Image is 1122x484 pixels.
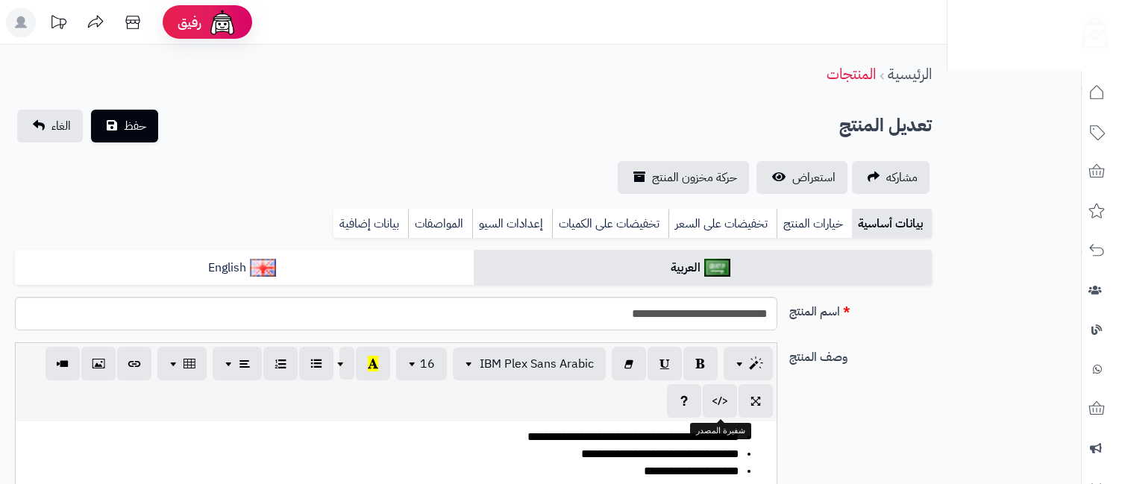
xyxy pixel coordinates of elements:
a: الغاء [17,110,83,142]
a: بيانات إضافية [333,209,408,239]
a: English [15,250,474,286]
span: حفظ [124,117,146,135]
a: تخفيضات على السعر [668,209,777,239]
span: الغاء [51,117,71,135]
img: ai-face.png [207,7,237,37]
a: المواصفات [408,209,472,239]
span: مشاركه [886,169,918,186]
a: حركة مخزون المنتج [618,161,749,194]
h2: تعديل المنتج [839,110,932,141]
button: 16 [396,348,447,380]
div: شفيرة المصدر [690,423,751,439]
span: IBM Plex Sans Arabic [480,355,594,373]
span: 16 [420,355,435,373]
a: الرئيسية [888,63,932,85]
button: حفظ [91,110,158,142]
img: English [250,259,276,277]
a: مشاركه [852,161,930,194]
img: logo [1072,11,1108,48]
a: إعدادات السيو [472,209,552,239]
a: تحديثات المنصة [40,7,77,41]
label: وصف المنتج [783,342,938,366]
a: خيارات المنتج [777,209,852,239]
button: IBM Plex Sans Arabic [453,348,606,380]
a: المنتجات [827,63,876,85]
a: بيانات أساسية [852,209,932,239]
a: العربية [474,250,933,286]
a: استعراض [756,161,847,194]
span: رفيق [178,13,201,31]
img: العربية [704,259,730,277]
span: حركة مخزون المنتج [652,169,737,186]
span: استعراض [792,169,836,186]
label: اسم المنتج [783,297,938,321]
a: تخفيضات على الكميات [552,209,668,239]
